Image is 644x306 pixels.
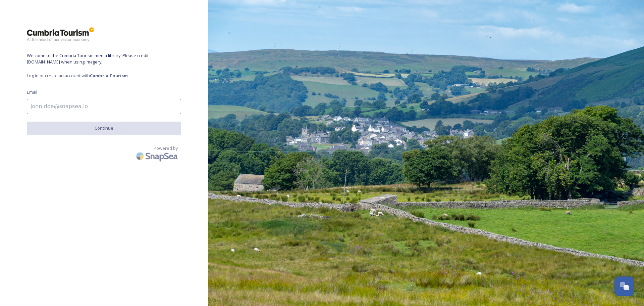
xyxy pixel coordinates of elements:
[27,52,181,65] span: Welcome to the Cumbria Tourism media library. Please credit [DOMAIN_NAME] when using imagery.
[27,73,181,79] span: Log in or create an account with
[90,73,128,79] strong: Cumbria Tourism
[134,148,181,164] img: SnapSea Logo
[614,276,634,296] button: Open Chat
[27,27,94,42] img: ct_logo.png
[27,122,181,135] button: Continue
[154,145,178,151] span: Powered by
[27,89,37,95] span: Email
[27,99,181,114] input: john.doe@snapsea.io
